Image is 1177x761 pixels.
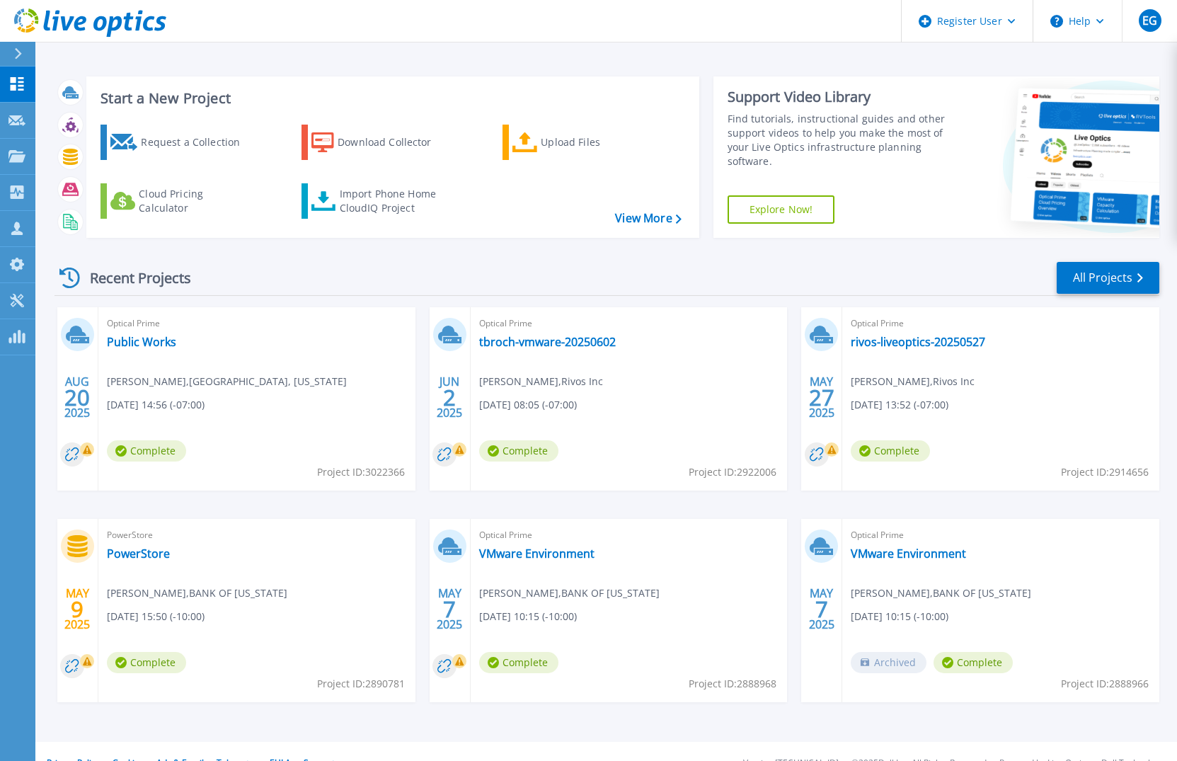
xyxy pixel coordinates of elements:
div: Support Video Library [728,88,953,106]
span: Optical Prime [107,316,407,331]
h3: Start a New Project [101,91,681,106]
span: Project ID: 2922006 [689,464,776,480]
span: Complete [479,652,558,673]
span: 27 [809,391,834,404]
a: rivos-liveoptics-20250527 [851,335,985,349]
span: [PERSON_NAME] , BANK OF [US_STATE] [479,585,660,601]
span: Complete [107,440,186,462]
span: [PERSON_NAME] , [GEOGRAPHIC_DATA], [US_STATE] [107,374,347,389]
span: [DATE] 13:52 (-07:00) [851,397,948,413]
span: 2 [443,391,456,404]
a: tbroch-vmware-20250602 [479,335,616,349]
span: Optical Prime [479,527,779,543]
span: 20 [64,391,90,404]
span: [DATE] 10:15 (-10:00) [479,609,577,624]
span: Optical Prime [479,316,779,331]
span: Complete [851,440,930,462]
span: Project ID: 2888966 [1061,676,1149,692]
div: MAY 2025 [64,583,91,635]
span: [PERSON_NAME] , Rivos Inc [479,374,603,389]
div: Import Phone Home CloudIQ Project [340,187,450,215]
span: [DATE] 08:05 (-07:00) [479,397,577,413]
a: VMware Environment [851,547,966,561]
a: PowerStore [107,547,170,561]
div: Find tutorials, instructional guides and other support videos to help you make the most of your L... [728,112,953,168]
span: [DATE] 14:56 (-07:00) [107,397,205,413]
div: JUN 2025 [436,372,463,423]
span: Project ID: 3022366 [317,464,405,480]
span: Project ID: 2890781 [317,676,405,692]
span: 7 [443,603,456,615]
div: AUG 2025 [64,372,91,423]
div: MAY 2025 [436,583,463,635]
span: 9 [71,603,84,615]
span: Optical Prime [851,316,1151,331]
a: Download Collector [302,125,459,160]
a: Explore Now! [728,195,835,224]
span: [DATE] 15:50 (-10:00) [107,609,205,624]
span: [PERSON_NAME] , BANK OF [US_STATE] [851,585,1031,601]
a: View More [615,212,681,225]
span: EG [1142,15,1157,26]
span: Project ID: 2888968 [689,676,776,692]
span: Complete [479,440,558,462]
a: Cloud Pricing Calculator [101,183,258,219]
a: VMware Environment [479,547,595,561]
div: MAY 2025 [808,583,835,635]
div: Download Collector [338,128,451,156]
span: [DATE] 10:15 (-10:00) [851,609,948,624]
div: Recent Projects [54,261,210,295]
div: Request a Collection [141,128,254,156]
div: Upload Files [541,128,654,156]
span: 7 [815,603,828,615]
span: PowerStore [107,527,407,543]
span: Project ID: 2914656 [1061,464,1149,480]
div: Cloud Pricing Calculator [139,187,252,215]
span: Complete [934,652,1013,673]
span: [PERSON_NAME] , Rivos Inc [851,374,975,389]
a: Upload Files [503,125,660,160]
span: Complete [107,652,186,673]
span: Archived [851,652,926,673]
a: Public Works [107,335,176,349]
div: MAY 2025 [808,372,835,423]
a: Request a Collection [101,125,258,160]
a: All Projects [1057,262,1159,294]
span: [PERSON_NAME] , BANK OF [US_STATE] [107,585,287,601]
span: Optical Prime [851,527,1151,543]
